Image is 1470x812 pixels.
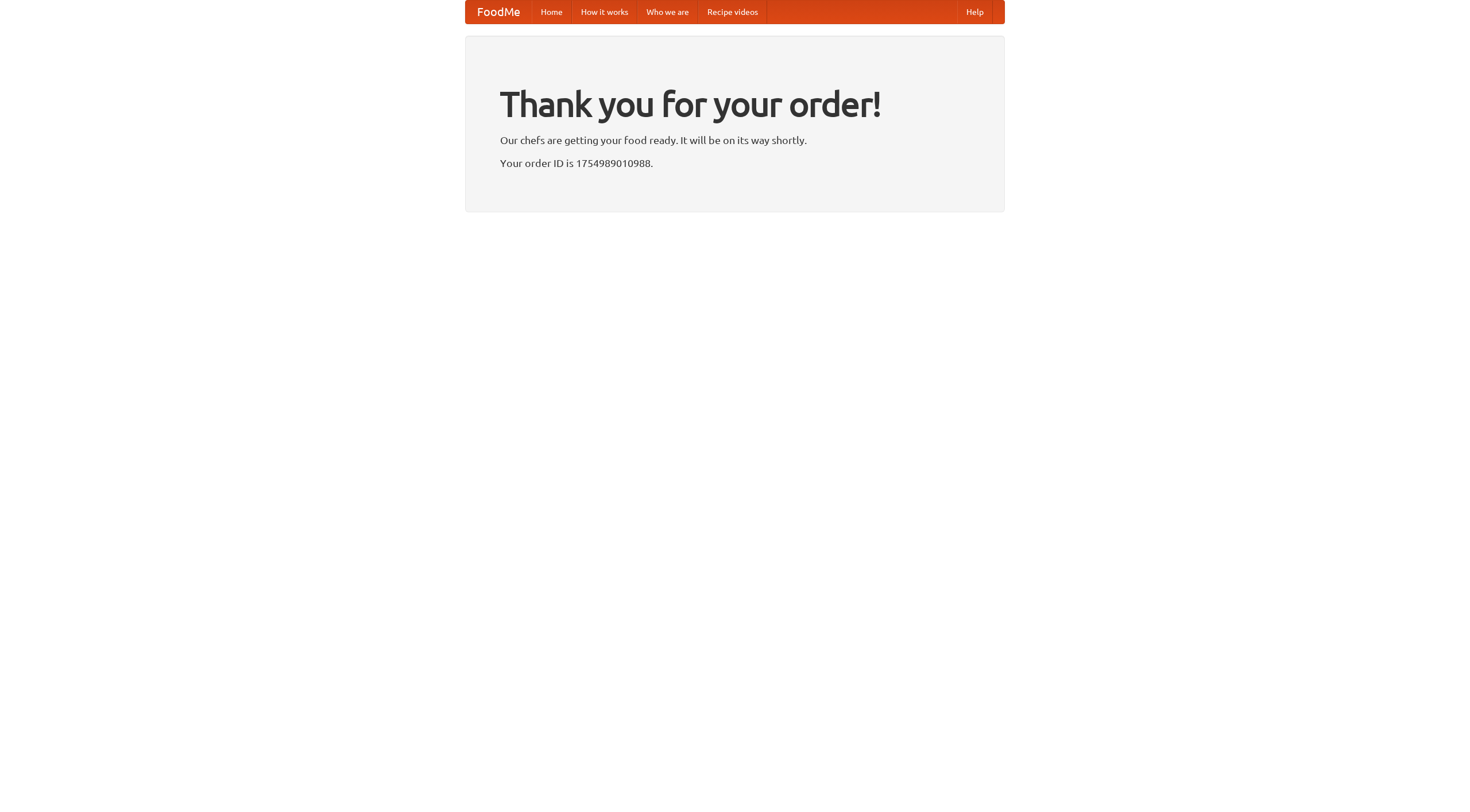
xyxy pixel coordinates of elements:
a: Home [532,1,572,24]
a: Recipe videos [698,1,767,24]
p: Our chefs are getting your food ready. It will be on its way shortly. [500,131,970,149]
h1: Thank you for your order! [500,76,970,131]
a: FoodMe [466,1,532,24]
a: Who we are [637,1,698,24]
a: How it works [572,1,637,24]
p: Your order ID is 1754989010988. [500,154,970,172]
a: Help [957,1,993,24]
